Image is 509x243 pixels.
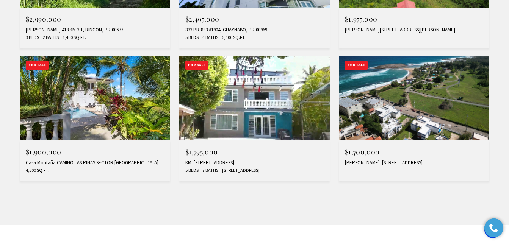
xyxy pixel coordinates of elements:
span: 2 Baths [41,34,59,41]
a: For Sale For Sale $1,900,000 Casa Montaña CAMINO LAS PIÑAS SECTOR [GEOGRAPHIC_DATA], [GEOGRAPHIC_... [20,56,170,181]
div: [PERSON_NAME]. [STREET_ADDRESS] [345,160,483,166]
span: 4,500 Sq.Ft. [26,167,49,174]
span: 3 Beds [26,34,39,41]
span: 7 Baths [200,167,218,174]
span: 1,400 Sq.Ft. [61,34,86,41]
span: $1,700,000 [345,147,379,156]
span: $2,990,000 [26,14,61,23]
div: [PERSON_NAME][STREET_ADDRESS][PERSON_NAME] [345,27,483,33]
div: For Sale [185,61,208,70]
span: 4 Baths [200,34,218,41]
span: $1,900,000 [26,147,61,156]
div: KM .[STREET_ADDRESS] [185,160,324,166]
div: 833 PR-833 #1904, GUAYNABO, PR 00969 [185,27,324,33]
img: For Sale [20,56,170,140]
img: For Sale [339,56,489,140]
div: [PERSON_NAME] 413 KM 3.1, RINCON, PR 00677 [26,27,164,33]
a: For Sale For Sale $1,795,000 KM .[STREET_ADDRESS] 5 Beds 7 Baths [STREET_ADDRESS] [179,56,330,181]
img: For Sale [179,56,330,140]
span: 5,400 Sq.Ft. [220,34,246,41]
div: Casa Montaña CAMINO LAS PIÑAS SECTOR [GEOGRAPHIC_DATA], [GEOGRAPHIC_DATA], PR 00677 [26,160,164,166]
div: For Sale [345,61,368,70]
span: 5 Beds [185,34,199,41]
span: $1,795,000 [185,147,218,156]
span: 5 Beds [185,167,199,174]
div: For Sale [26,61,49,70]
span: $1,975,000 [345,14,377,23]
span: [STREET_ADDRESS] [220,167,260,174]
a: For Sale For Sale $1,700,000 [PERSON_NAME]. [STREET_ADDRESS] [339,56,489,181]
span: $2,495,000 [185,14,219,23]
